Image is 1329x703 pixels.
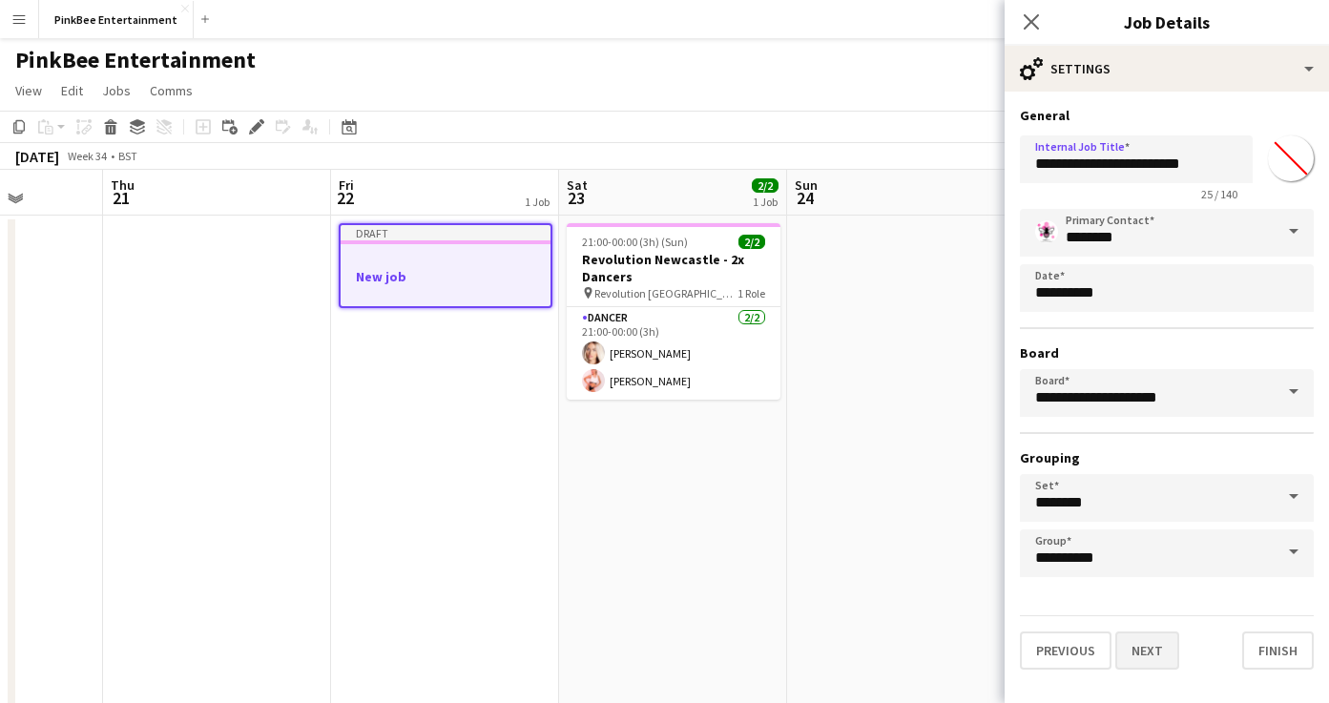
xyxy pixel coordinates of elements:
[118,149,137,163] div: BST
[111,176,135,194] span: Thu
[737,286,765,300] span: 1 Role
[792,187,818,209] span: 24
[567,307,780,400] app-card-role: Dancer2/221:00-00:00 (3h)[PERSON_NAME][PERSON_NAME]
[39,1,194,38] button: PinkBee Entertainment
[1020,107,1314,124] h3: General
[1020,449,1314,466] h3: Grouping
[752,178,779,193] span: 2/2
[108,187,135,209] span: 21
[567,223,780,400] app-job-card: 21:00-00:00 (3h) (Sun)2/2Revolution Newcastle - 2x Dancers Revolution [GEOGRAPHIC_DATA]1 RoleDanc...
[53,78,91,103] a: Edit
[564,187,588,209] span: 23
[63,149,111,163] span: Week 34
[1020,631,1111,670] button: Previous
[142,78,200,103] a: Comms
[753,195,778,209] div: 1 Job
[525,195,550,209] div: 1 Job
[339,176,354,194] span: Fri
[341,268,550,285] h3: New job
[582,235,688,249] span: 21:00-00:00 (3h) (Sun)
[567,176,588,194] span: Sat
[61,82,83,99] span: Edit
[1242,631,1314,670] button: Finish
[1186,187,1253,201] span: 25 / 140
[94,78,138,103] a: Jobs
[339,223,552,308] app-job-card: DraftNew job
[150,82,193,99] span: Comms
[15,82,42,99] span: View
[1115,631,1179,670] button: Next
[15,46,256,74] h1: PinkBee Entertainment
[795,176,818,194] span: Sun
[1005,46,1329,92] div: Settings
[567,251,780,285] h3: Revolution Newcastle - 2x Dancers
[738,235,765,249] span: 2/2
[594,286,737,300] span: Revolution [GEOGRAPHIC_DATA]
[1020,344,1314,362] h3: Board
[102,82,131,99] span: Jobs
[341,225,550,240] div: Draft
[15,147,59,166] div: [DATE]
[1005,10,1329,34] h3: Job Details
[336,187,354,209] span: 22
[8,78,50,103] a: View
